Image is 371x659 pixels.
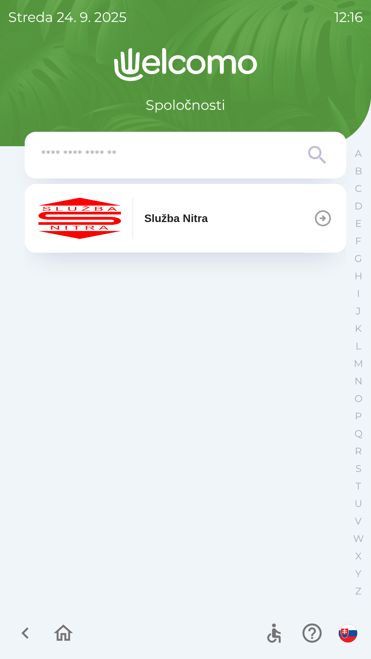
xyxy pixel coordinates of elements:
[350,582,367,600] button: Z
[355,428,362,440] p: Q
[350,180,367,197] button: C
[356,463,361,475] p: S
[356,305,361,317] p: J
[355,393,362,405] p: O
[350,512,367,530] button: V
[355,148,362,160] p: A
[350,337,367,355] button: L
[350,197,367,215] button: D
[354,358,363,370] p: M
[350,565,367,582] button: Y
[355,410,362,422] p: P
[350,460,367,477] button: S
[334,7,363,27] p: 12:16
[356,480,361,492] p: T
[350,495,367,512] button: U
[8,7,127,27] p: streda 24. 9. 2025
[350,162,367,180] button: B
[350,477,367,495] button: T
[350,425,367,442] button: Q
[350,407,367,425] button: P
[25,184,346,253] button: Služba Nitra
[350,390,367,407] button: O
[350,285,367,302] button: I
[355,218,362,230] p: E
[25,48,346,81] img: Logo
[350,267,367,285] button: H
[355,585,361,597] p: Z
[350,372,367,390] button: N
[355,568,361,580] p: Y
[355,515,362,527] p: V
[350,442,367,460] button: R
[350,355,367,372] button: M
[146,95,225,115] p: Spoločnosti
[350,530,367,547] button: W
[38,198,121,239] img: c55f63fc-e714-4e15-be12-dfeb3df5ea30.png
[355,200,362,212] p: D
[357,288,360,300] p: I
[355,183,362,195] p: C
[144,210,208,227] p: Služba Nitra
[339,624,357,643] img: sk flag
[350,302,367,320] button: J
[355,323,362,335] p: K
[355,270,362,282] p: H
[355,445,362,457] p: R
[350,232,367,250] button: F
[350,250,367,267] button: G
[353,533,364,545] p: W
[355,498,362,510] p: U
[350,145,367,162] button: A
[355,375,362,387] p: N
[350,547,367,565] button: X
[350,215,367,232] button: E
[356,340,361,352] p: L
[355,165,362,177] p: B
[355,550,361,562] p: X
[355,253,362,265] p: G
[350,320,367,337] button: K
[355,235,361,247] p: F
